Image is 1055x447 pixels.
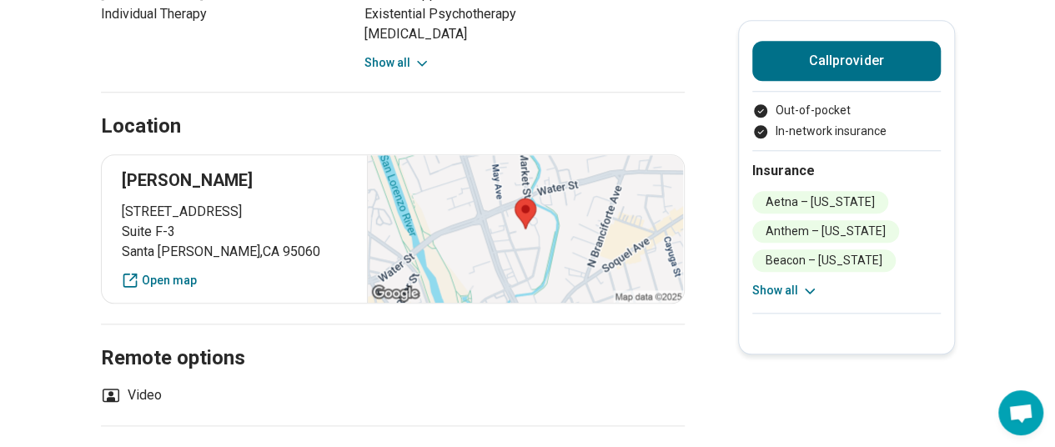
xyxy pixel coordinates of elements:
div: Open chat [998,390,1043,435]
li: In-network insurance [752,123,941,140]
li: Individual Therapy [101,4,334,24]
li: [MEDICAL_DATA] [364,24,685,44]
li: Aetna – [US_STATE] [752,191,888,213]
li: Anthem – [US_STATE] [752,220,899,243]
button: Show all [752,282,818,299]
h2: Location [101,113,181,141]
span: Santa [PERSON_NAME] , CA 95060 [122,242,348,262]
li: Video [101,385,162,405]
ul: Payment options [752,102,941,140]
span: [STREET_ADDRESS] [122,202,348,222]
h2: Remote options [101,304,685,373]
li: Existential Psychotherapy [364,4,685,24]
button: Show all [364,54,430,72]
p: [PERSON_NAME] [122,168,348,192]
li: Out-of-pocket [752,102,941,119]
span: Suite F-3 [122,222,348,242]
h2: Insurance [752,161,941,181]
a: Open map [122,272,348,289]
button: Callprovider [752,41,941,81]
li: Beacon – [US_STATE] [752,249,896,272]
